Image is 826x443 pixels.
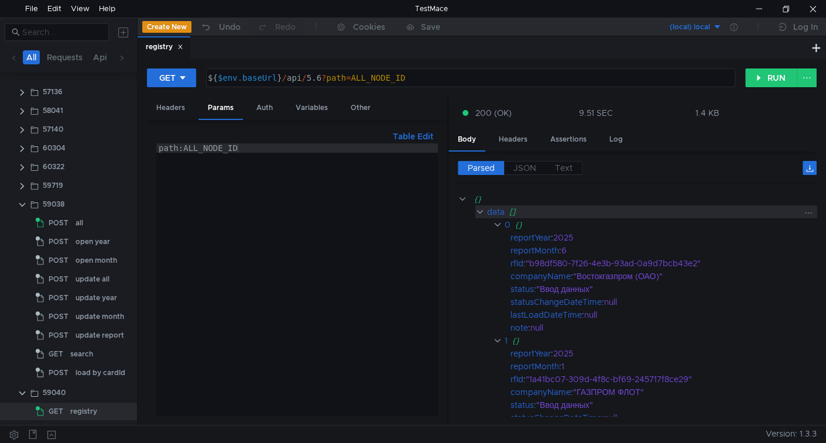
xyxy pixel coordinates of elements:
[510,283,534,296] div: status
[90,50,111,64] button: Api
[49,233,68,250] span: POST
[561,360,803,373] div: 1
[505,334,508,347] div: 1
[510,386,817,399] div: :
[600,129,632,150] div: Log
[142,21,191,33] button: Create New
[640,18,722,36] button: (local) local
[341,97,380,119] div: Other
[43,139,66,157] div: 60304
[573,386,803,399] div: "ГАЗПРОМ ФЛОТ"
[530,321,801,334] div: null
[70,403,97,420] div: registry
[49,364,68,382] span: POST
[510,244,817,257] div: :
[553,231,803,244] div: 2025
[510,257,523,270] div: rfId
[49,270,68,288] span: POST
[76,270,109,288] div: update all
[510,270,817,283] div: :
[510,360,817,373] div: :
[22,26,102,39] input: Search...
[510,321,528,334] div: note
[147,97,194,119] div: Headers
[510,283,817,296] div: :
[43,83,63,101] div: 57136
[49,403,63,420] span: GET
[146,41,183,53] div: registry
[76,252,117,269] div: open month
[49,252,68,269] span: POST
[604,296,805,308] div: null
[76,214,83,232] div: all
[510,270,571,283] div: companyName
[474,193,800,205] div: {}
[247,97,282,119] div: Auth
[49,327,68,344] span: POST
[573,270,803,283] div: "Востокгазпром (ОАО)"
[43,158,64,176] div: 60322
[579,108,613,118] div: 9.51 SEC
[421,23,440,31] div: Save
[43,177,63,194] div: 59719
[510,308,582,321] div: lastLoadDateTime
[49,308,68,325] span: POST
[43,195,64,213] div: 59038
[766,425,817,442] span: Version: 1.3.3
[515,218,800,231] div: {}
[76,289,117,307] div: update year
[388,129,438,143] button: Table Edit
[510,231,817,244] div: :
[510,411,817,424] div: :
[159,71,176,84] div: GET
[584,308,804,321] div: null
[695,108,719,118] div: 1.4 KB
[49,214,68,232] span: POST
[793,20,818,34] div: Log In
[510,257,817,270] div: :
[510,308,817,321] div: :
[510,399,817,411] div: :
[526,257,801,270] div: "b98df580-7f26-4e3b-93ad-0a9d7bcb43e2"
[536,399,801,411] div: "Ввод данных"
[510,231,551,244] div: reportYear
[670,22,710,33] div: (local) local
[286,97,337,119] div: Variables
[512,334,800,347] div: {}
[561,244,803,257] div: 6
[76,364,125,382] div: load by cardId
[510,373,523,386] div: rfId
[249,18,304,36] button: Redo
[510,347,551,360] div: reportYear
[76,308,124,325] div: update month
[487,205,505,218] div: data
[745,68,797,87] button: RUN
[526,373,801,386] div: "1a41bc07-309d-4f8c-bf69-245717f8ce29"
[505,218,510,231] div: 0
[43,50,86,64] button: Requests
[70,345,93,363] div: search
[541,129,596,150] div: Assertions
[475,107,512,119] span: 200 (OK)
[510,321,817,334] div: :
[49,289,68,307] span: POST
[510,373,817,386] div: :
[510,386,571,399] div: companyName
[509,205,801,218] div: []
[353,20,385,34] div: Cookies
[468,163,495,173] span: Parsed
[510,296,817,308] div: :
[49,345,63,363] span: GET
[198,97,243,120] div: Params
[536,283,801,296] div: "Ввод данных"
[510,360,559,373] div: reportMonth
[510,399,534,411] div: status
[76,327,124,344] div: update report
[76,233,110,250] div: open year
[555,163,573,173] span: Text
[219,20,241,34] div: Undo
[513,163,536,173] span: JSON
[553,347,803,360] div: 2025
[43,121,63,138] div: 57140
[147,68,196,87] button: GET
